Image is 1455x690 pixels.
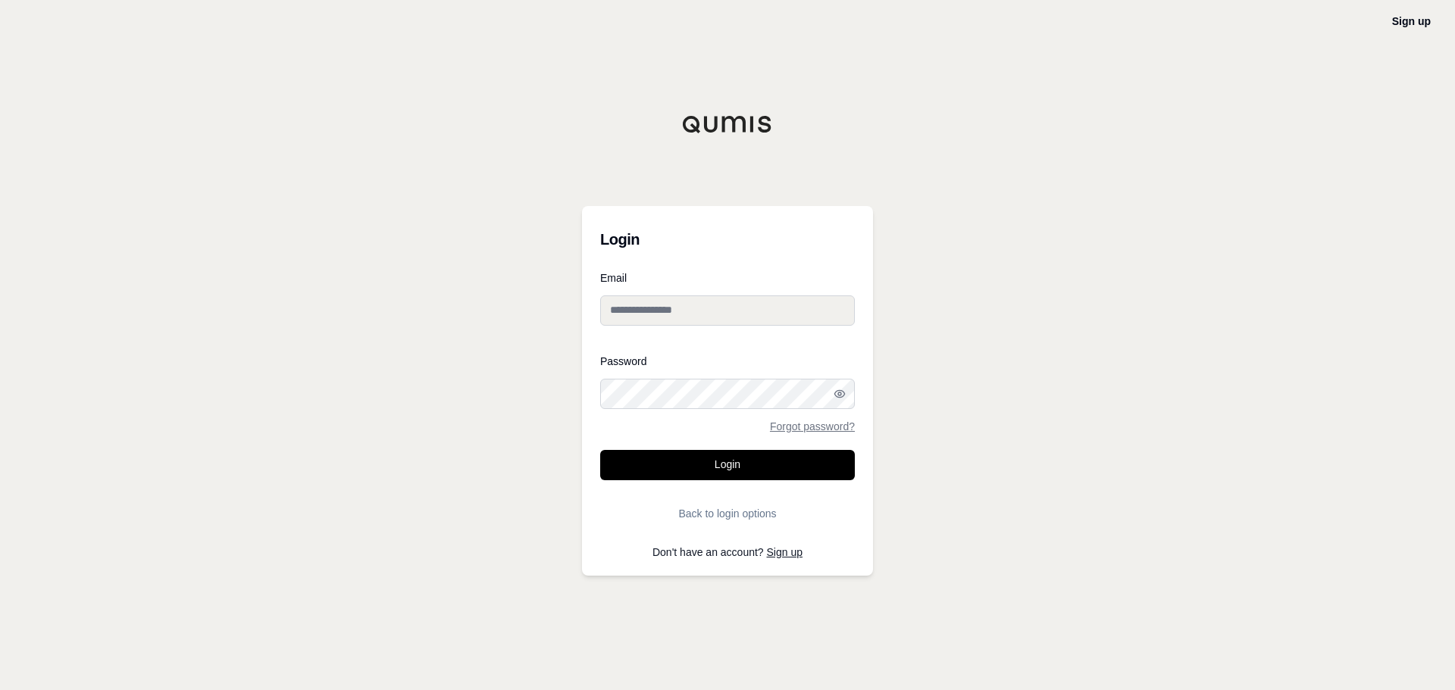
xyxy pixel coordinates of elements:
[600,224,855,254] h3: Login
[770,421,855,432] a: Forgot password?
[682,115,773,133] img: Qumis
[1392,15,1431,27] a: Sign up
[767,546,803,558] a: Sign up
[600,547,855,557] p: Don't have an account?
[600,450,855,480] button: Login
[600,356,855,367] label: Password
[600,498,855,529] button: Back to login options
[600,273,855,283] label: Email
